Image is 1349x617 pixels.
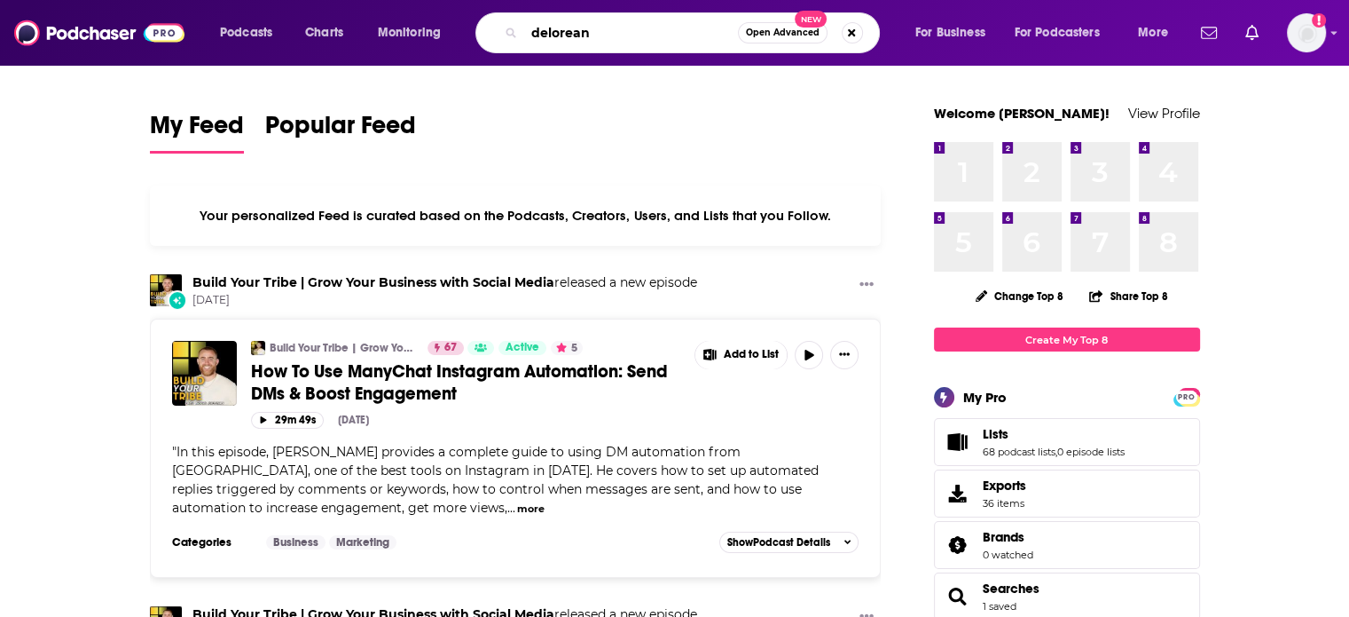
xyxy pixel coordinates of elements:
[251,412,324,429] button: 29m 49s
[172,341,237,406] img: How To Use ManyChat Instagram Automation: Send DMs & Boost Engagement
[830,341,859,369] button: Show More Button
[14,16,184,50] img: Podchaser - Follow, Share and Rate Podcasts
[365,19,464,47] button: open menu
[192,274,697,291] h3: released a new episode
[251,360,668,405] span: How To Use ManyChat Instagram Automation: Send DMs & Boost Engagement
[903,19,1008,47] button: open menu
[719,532,859,553] button: ShowPodcast Details
[265,110,416,154] a: Popular Feed
[427,341,464,355] a: 67
[983,529,1024,545] span: Brands
[506,339,539,357] span: Active
[915,20,985,45] span: For Business
[150,186,882,246] div: Your personalized Feed is curated based on the Podcasts, Creators, Users, and Lists that you Follow.
[150,110,244,154] a: My Feed
[965,285,1075,307] button: Change Top 8
[983,478,1026,494] span: Exports
[695,341,788,369] button: Show More Button
[963,389,1007,406] div: My Pro
[983,446,1055,458] a: 68 podcast lists
[934,470,1200,518] a: Exports
[1287,13,1326,52] img: User Profile
[1015,20,1100,45] span: For Podcasters
[983,426,1125,442] a: Lists
[852,274,881,297] button: Show More Button
[305,20,343,45] span: Charts
[507,500,515,516] span: ...
[983,426,1008,442] span: Lists
[1125,19,1190,47] button: open menu
[1055,446,1057,458] span: ,
[150,274,182,306] img: Build Your Tribe | Grow Your Business with Social Media
[172,535,252,550] h3: Categories
[934,328,1200,352] a: Create My Top 8
[172,444,819,516] span: "
[1287,13,1326,52] span: Logged in as NickG
[378,20,441,45] span: Monitoring
[150,110,244,151] span: My Feed
[727,536,830,549] span: Show Podcast Details
[1287,13,1326,52] button: Show profile menu
[294,19,354,47] a: Charts
[1176,391,1197,404] span: PRO
[795,11,827,28] span: New
[251,360,682,405] a: How To Use ManyChat Instagram Automation: Send DMs & Boost Engagement
[1238,18,1266,48] a: Show notifications dropdown
[444,339,457,357] span: 67
[270,341,416,355] a: Build Your Tribe | Grow Your Business with Social Media
[940,584,976,609] a: Searches
[1312,13,1326,28] svg: Add a profile image
[940,481,976,506] span: Exports
[338,414,369,426] div: [DATE]
[1088,279,1168,313] button: Share Top 8
[724,348,779,361] span: Add to List
[738,22,827,44] button: Open AdvancedNew
[192,274,554,290] a: Build Your Tribe | Grow Your Business with Social Media
[934,105,1110,122] a: Welcome [PERSON_NAME]!
[940,430,976,455] a: Lists
[168,290,187,310] div: New Episode
[492,12,897,53] div: Search podcasts, credits, & more...
[983,529,1033,545] a: Brands
[1003,19,1125,47] button: open menu
[1194,18,1224,48] a: Show notifications dropdown
[934,521,1200,569] span: Brands
[551,341,583,355] button: 5
[524,19,738,47] input: Search podcasts, credits, & more...
[251,341,265,355] img: Build Your Tribe | Grow Your Business with Social Media
[983,549,1033,561] a: 0 watched
[1176,390,1197,403] a: PRO
[220,20,272,45] span: Podcasts
[266,535,325,550] a: Business
[934,418,1200,466] span: Lists
[265,110,416,151] span: Popular Feed
[746,28,820,37] span: Open Advanced
[983,497,1026,510] span: 36 items
[498,341,546,355] a: Active
[983,600,1016,613] a: 1 saved
[192,293,697,308] span: [DATE]
[983,581,1039,597] a: Searches
[1128,105,1200,122] a: View Profile
[329,535,396,550] a: Marketing
[172,444,819,516] span: In this episode, [PERSON_NAME] provides a complete guide to using DM automation from [GEOGRAPHIC_...
[208,19,295,47] button: open menu
[1138,20,1168,45] span: More
[940,533,976,558] a: Brands
[517,502,545,517] button: more
[1057,446,1125,458] a: 0 episode lists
